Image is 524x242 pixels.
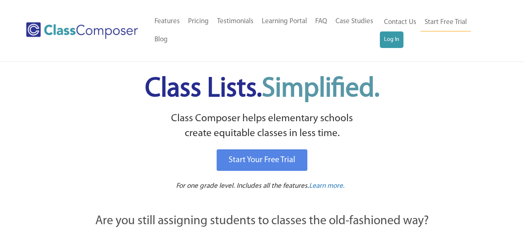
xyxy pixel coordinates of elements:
[309,181,345,192] a: Learn more.
[380,13,420,31] a: Contact Us
[229,156,295,164] span: Start Your Free Trial
[26,22,138,39] img: Class Composer
[258,12,311,31] a: Learning Portal
[184,12,213,31] a: Pricing
[380,31,403,48] a: Log In
[150,12,184,31] a: Features
[176,182,309,189] span: For one grade level. Includes all the features.
[213,12,258,31] a: Testimonials
[262,76,379,103] span: Simplified.
[309,182,345,189] span: Learn more.
[311,12,331,31] a: FAQ
[50,111,475,141] p: Class Composer helps elementary schools create equitable classes in less time.
[217,149,307,171] a: Start Your Free Trial
[51,212,473,230] p: Are you still assigning students to classes the old-fashioned way?
[331,12,377,31] a: Case Studies
[150,12,380,49] nav: Header Menu
[420,13,471,32] a: Start Free Trial
[150,31,172,49] a: Blog
[145,76,379,103] span: Class Lists.
[380,13,492,48] nav: Header Menu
